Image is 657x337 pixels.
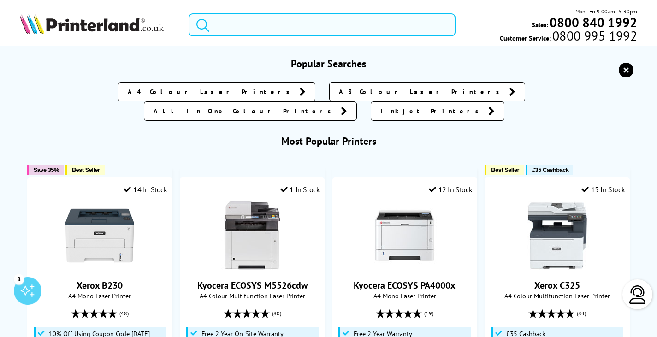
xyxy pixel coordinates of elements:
span: Save 35% [34,166,59,173]
span: A4 Colour Multifunction Laser Printer [490,291,625,300]
span: 0800 995 1992 [551,31,637,40]
div: 15 In Stock [581,185,625,194]
a: A3 Colour Laser Printers [329,82,525,101]
img: Kyocera ECOSYS M5526cdw [218,201,287,270]
span: Best Seller [72,166,100,173]
div: 12 In Stock [429,185,472,194]
img: user-headset-light.svg [628,285,647,304]
a: Xerox B230 [77,279,123,291]
a: Xerox C325 [523,263,592,272]
img: Kyocera ECOSYS PA4000x [370,201,439,270]
a: Printerland Logo [20,14,177,36]
button: Best Seller [485,165,524,175]
div: 1 In Stock [280,185,320,194]
a: Inkjet Printers [371,101,504,121]
a: Kyocera ECOSYS M5526cdw [197,279,308,291]
span: A3 Colour Laser Printers [339,87,504,96]
span: (19) [424,305,433,322]
a: Xerox C325 [534,279,580,291]
img: Xerox C325 [523,201,592,270]
span: A4 Mono Laser Printer [337,291,473,300]
span: A4 Colour Multifunction Laser Printer [185,291,320,300]
a: Kyocera ECOSYS M5526cdw [218,263,287,272]
span: Mon - Fri 9:00am - 5:30pm [575,7,637,16]
span: Inkjet Printers [380,106,484,116]
button: Best Seller [65,165,105,175]
button: Save 35% [27,165,64,175]
input: Search product o [189,13,456,36]
span: Customer Service: [500,31,637,42]
span: (80) [272,305,281,322]
a: 0800 840 1992 [548,18,637,27]
a: Kyocera ECOSYS PA4000x [370,263,439,272]
span: All In One Colour Printers [154,106,336,116]
h3: Most Popular Printers [20,135,638,148]
span: (48) [119,305,129,322]
div: 14 In Stock [124,185,167,194]
span: A4 Colour Laser Printers [128,87,295,96]
img: Xerox B230 [65,201,134,270]
h3: Popular Searches [20,57,638,70]
span: (84) [577,305,586,322]
a: Xerox B230 [65,263,134,272]
span: A4 Mono Laser Printer [32,291,167,300]
div: 3 [14,274,24,284]
button: £35 Cashback [526,165,573,175]
span: Best Seller [491,166,519,173]
span: £35 Cashback [532,166,568,173]
img: Printerland Logo [20,14,164,34]
a: Kyocera ECOSYS PA4000x [354,279,456,291]
a: All In One Colour Printers [144,101,357,121]
span: Sales: [532,20,548,29]
b: 0800 840 1992 [550,14,637,31]
a: A4 Colour Laser Printers [118,82,315,101]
